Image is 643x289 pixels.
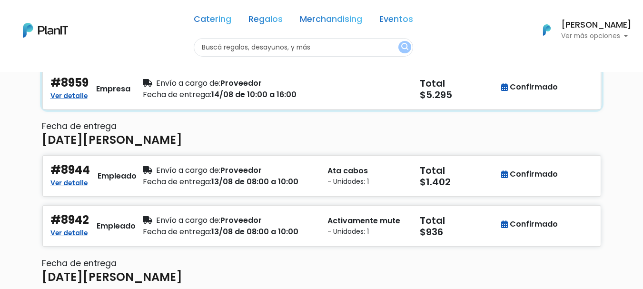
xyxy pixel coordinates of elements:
[327,177,408,187] small: - Unidades: 1
[98,170,137,182] div: Empleado
[143,89,211,100] span: Fecha de entrega:
[50,176,88,188] a: Ver detalle
[42,133,182,147] h4: [DATE][PERSON_NAME]
[248,15,283,27] a: Regalos
[50,213,89,227] h4: #8942
[143,176,316,188] div: 13/08 de 08:00 a 10:00
[156,165,220,176] span: Envío a cargo de:
[536,20,557,40] img: PlanIt Logo
[143,226,211,237] span: Fecha de entrega:
[156,78,220,89] span: Envío a cargo de:
[501,219,558,230] div: Confirmado
[23,23,68,38] img: PlanIt Logo
[420,176,501,188] h5: $1.402
[327,165,408,177] p: Ata cabos
[50,163,90,177] h4: #8944
[42,270,182,284] h4: [DATE][PERSON_NAME]
[194,38,413,57] input: Buscá regalos, desayunos, y más
[420,215,499,226] h5: Total
[143,89,316,100] div: 14/08 de 10:00 a 16:00
[143,78,316,89] div: Proveedor
[501,81,558,93] div: Confirmado
[420,78,499,89] h5: Total
[561,33,632,40] p: Ver más opciones
[531,18,632,42] button: PlanIt Logo [PERSON_NAME] Ver más opciones
[42,68,602,110] button: #8959 Ver detalle Empresa Envío a cargo de:Proveedor Fecha de entrega:14/08 de 10:00 a 16:00 Tota...
[96,83,130,95] div: Empresa
[420,89,501,100] h5: $5.295
[42,121,602,131] h6: Fecha de entrega
[50,89,88,100] a: Ver detalle
[379,15,413,27] a: Eventos
[300,15,362,27] a: Merchandising
[97,220,136,232] div: Empleado
[501,169,558,180] div: Confirmado
[327,227,408,237] small: - Unidades: 1
[420,226,501,238] h5: $936
[401,43,408,52] img: search_button-432b6d5273f82d61273b3651a40e1bd1b912527efae98b1b7a1b2c0702e16a8d.svg
[194,15,231,27] a: Catering
[327,215,408,227] p: Activamente mute
[42,259,602,269] h6: Fecha de entrega
[156,215,220,226] span: Envío a cargo de:
[420,165,499,176] h5: Total
[143,215,316,226] div: Proveedor
[143,165,316,176] div: Proveedor
[42,155,602,197] button: #8944 Ver detalle Empleado Envío a cargo de:Proveedor Fecha de entrega:13/08 de 08:00 a 10:00 Ata...
[143,176,211,187] span: Fecha de entrega:
[561,21,632,30] h6: [PERSON_NAME]
[50,226,88,238] a: Ver detalle
[42,205,602,247] button: #8942 Ver detalle Empleado Envío a cargo de:Proveedor Fecha de entrega:13/08 de 08:00 a 10:00 Act...
[143,226,316,238] div: 13/08 de 08:00 a 10:00
[49,9,137,28] div: ¿Necesitás ayuda?
[50,76,89,90] h4: #8959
